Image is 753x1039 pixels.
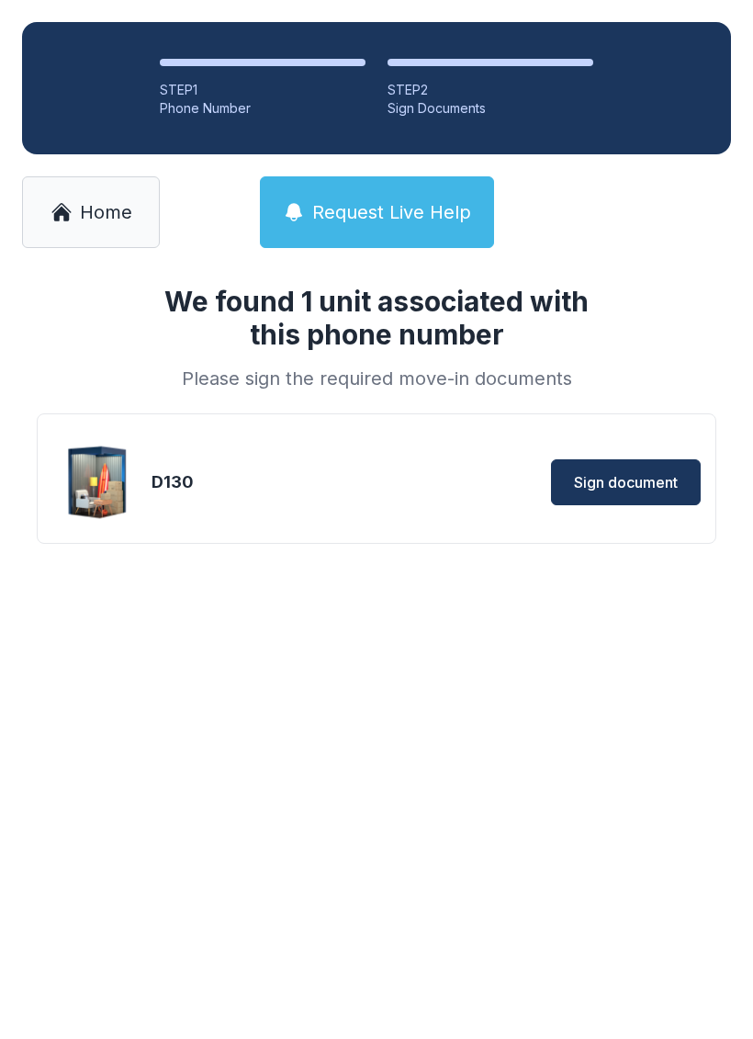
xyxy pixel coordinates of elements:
div: Sign Documents [388,99,593,118]
span: Sign document [574,471,678,493]
span: Home [80,199,132,225]
h1: We found 1 unit associated with this phone number [141,285,612,351]
span: Request Live Help [312,199,471,225]
div: STEP 2 [388,81,593,99]
div: Please sign the required move-in documents [141,366,612,391]
div: STEP 1 [160,81,365,99]
div: Phone Number [160,99,365,118]
div: D130 [152,469,372,495]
